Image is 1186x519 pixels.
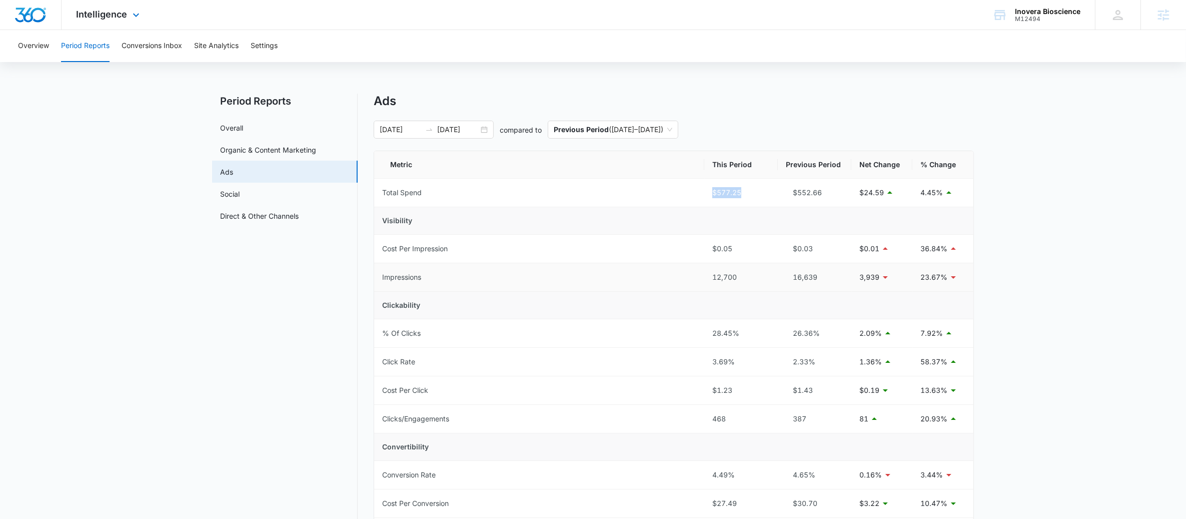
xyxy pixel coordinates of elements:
span: to [425,126,433,134]
div: 12,700 [712,272,770,283]
input: Start date [380,124,421,135]
a: Organic & Content Marketing [220,145,316,155]
div: account id [1015,16,1080,23]
p: Previous Period [554,125,609,134]
td: Clickability [374,292,973,319]
button: Conversions Inbox [122,30,182,62]
div: account name [1015,8,1080,16]
h1: Ads [374,94,396,109]
span: Intelligence [77,9,128,20]
a: Overall [220,123,243,133]
p: $3.22 [859,498,879,509]
p: 23.67% [920,272,947,283]
span: ( [DATE] – [DATE] ) [554,121,672,138]
p: 81 [859,413,868,424]
div: $1.43 [786,385,843,396]
div: 387 [786,413,843,424]
span: swap-right [425,126,433,134]
th: Previous Period [778,151,851,179]
div: Impressions [382,272,421,283]
div: $0.05 [712,243,770,254]
input: End date [437,124,479,135]
p: compared to [500,125,542,135]
p: 2.09% [859,328,882,339]
div: Clicks/Engagements [382,413,449,424]
p: 20.93% [920,413,947,424]
div: Click Rate [382,356,415,367]
p: 36.84% [920,243,947,254]
td: Visibility [374,207,973,235]
div: $0.03 [786,243,843,254]
div: Cost Per Conversion [382,498,449,509]
p: $0.01 [859,243,879,254]
div: 26.36% [786,328,843,339]
button: Overview [18,30,49,62]
div: Total Spend [382,187,422,198]
button: Site Analytics [194,30,239,62]
th: This Period [704,151,778,179]
p: 3.44% [920,469,943,480]
div: $1.23 [712,385,770,396]
p: 0.16% [859,469,882,480]
a: Social [220,189,240,199]
div: Cost Per Click [382,385,428,396]
div: % Of Clicks [382,328,421,339]
div: 28.45% [712,328,770,339]
div: $30.70 [786,498,843,509]
h2: Period Reports [212,94,358,109]
div: 3.69% [712,356,770,367]
a: Direct & Other Channels [220,211,299,221]
a: Ads [220,167,233,177]
td: Convertibility [374,433,973,461]
th: % Change [912,151,973,179]
p: 4.45% [920,187,943,198]
div: 468 [712,413,770,424]
div: $27.49 [712,498,770,509]
button: Period Reports [61,30,110,62]
div: $577.25 [712,187,770,198]
div: Conversion Rate [382,469,436,480]
th: Metric [374,151,704,179]
div: 4.65% [786,469,843,480]
p: 58.37% [920,356,947,367]
div: $552.66 [786,187,843,198]
th: Net Change [851,151,912,179]
p: 3,939 [859,272,879,283]
div: 2.33% [786,356,843,367]
p: 10.47% [920,498,947,509]
div: Cost Per Impression [382,243,448,254]
p: 13.63% [920,385,947,396]
div: 16,639 [786,272,843,283]
p: $24.59 [859,187,884,198]
p: 1.36% [859,356,882,367]
p: $0.19 [859,385,879,396]
p: 7.92% [920,328,943,339]
button: Settings [251,30,278,62]
div: 4.49% [712,469,770,480]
